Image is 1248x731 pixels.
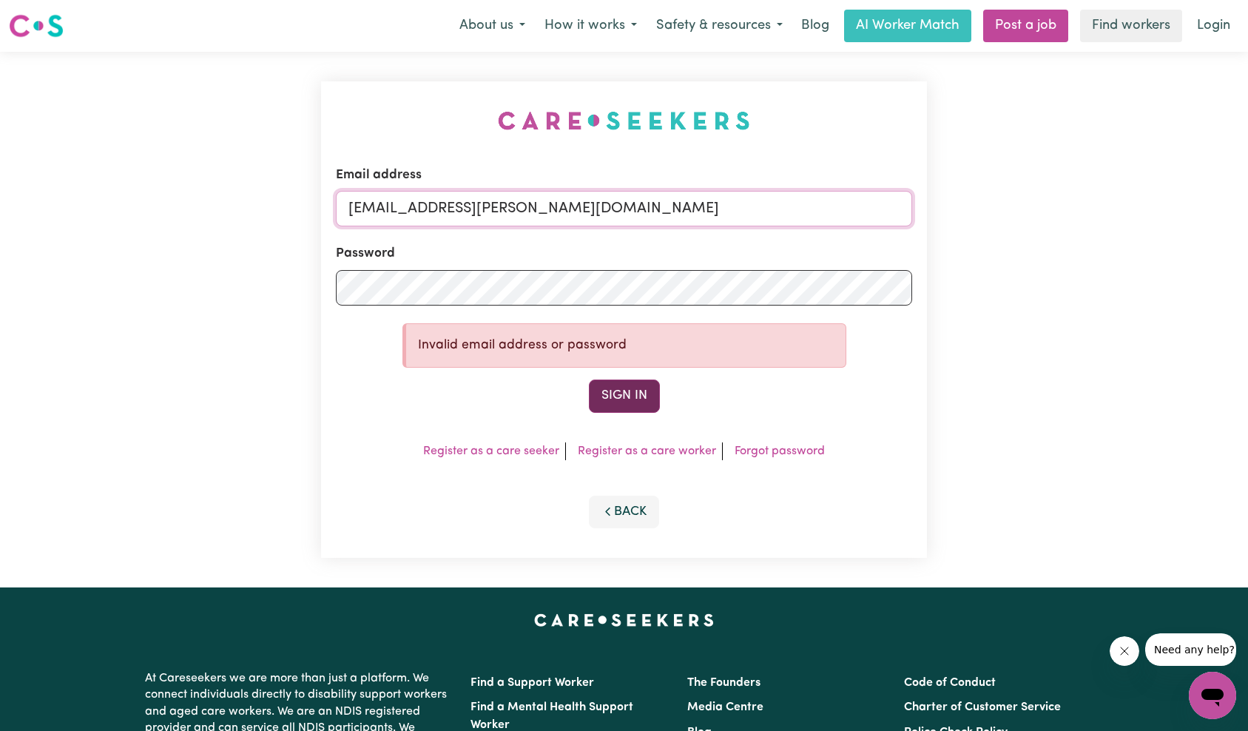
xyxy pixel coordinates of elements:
[450,10,535,41] button: About us
[9,9,64,43] a: Careseekers logo
[336,191,913,226] input: Email address
[1080,10,1182,42] a: Find workers
[687,677,760,689] a: The Founders
[647,10,792,41] button: Safety & resources
[1188,10,1239,42] a: Login
[578,445,716,457] a: Register as a care worker
[418,336,834,355] p: Invalid email address or password
[423,445,559,457] a: Register as a care seeker
[1110,636,1139,666] iframe: Close message
[336,166,422,185] label: Email address
[470,701,633,731] a: Find a Mental Health Support Worker
[1145,633,1236,666] iframe: Message from company
[470,677,594,689] a: Find a Support Worker
[983,10,1068,42] a: Post a job
[904,701,1061,713] a: Charter of Customer Service
[589,496,660,528] button: Back
[589,380,660,412] button: Sign In
[792,10,838,42] a: Blog
[735,445,825,457] a: Forgot password
[904,677,996,689] a: Code of Conduct
[844,10,971,42] a: AI Worker Match
[534,614,714,626] a: Careseekers home page
[9,13,64,39] img: Careseekers logo
[1189,672,1236,719] iframe: Button to launch messaging window
[535,10,647,41] button: How it works
[336,244,395,263] label: Password
[687,701,763,713] a: Media Centre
